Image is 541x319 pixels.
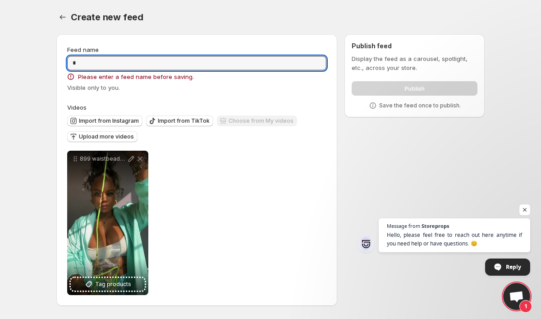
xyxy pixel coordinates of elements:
span: Please enter a feed name before saving. [78,72,194,81]
span: Feed name [67,46,99,53]
span: Import from TikTok [158,117,210,125]
span: Videos [67,104,87,111]
span: Message from [387,223,420,228]
span: Visible only to you. [67,84,120,91]
button: Tag products [71,278,145,291]
span: Storeprops [422,223,449,228]
p: Save the feed once to publish. [379,102,461,109]
p: 899 waistbeads-5 [80,155,127,162]
span: Tag products [95,280,131,289]
div: 899 waistbeads-5Tag products [67,151,148,295]
span: Upload more videos [79,133,134,140]
h2: Publish feed [352,42,477,51]
span: Import from Instagram [79,117,139,125]
p: Display the feed as a carousel, spotlight, etc., across your store. [352,54,477,72]
span: Create new feed [71,12,143,23]
span: Hello, please feel free to reach out here anytime if you need help or have questions. 😊 [387,231,522,248]
button: Import from Instagram [67,116,142,126]
div: Open chat [503,283,530,310]
button: Settings [56,11,69,23]
span: 1 [519,300,532,313]
button: Import from TikTok [146,116,213,126]
span: Reply [506,259,521,275]
button: Upload more videos [67,131,138,142]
